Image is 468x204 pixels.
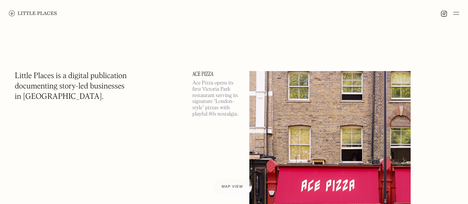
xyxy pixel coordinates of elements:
p: Ace Pizza opens its first Victoria Park restaurant serving its signature “London-style” pizzas wi... [192,80,240,117]
a: Ace Pizza [192,71,240,77]
a: Map view [213,179,252,195]
span: Map view [222,185,243,189]
h1: Little Places is a digital publication documenting story-led businesses in [GEOGRAPHIC_DATA]. [15,71,127,102]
